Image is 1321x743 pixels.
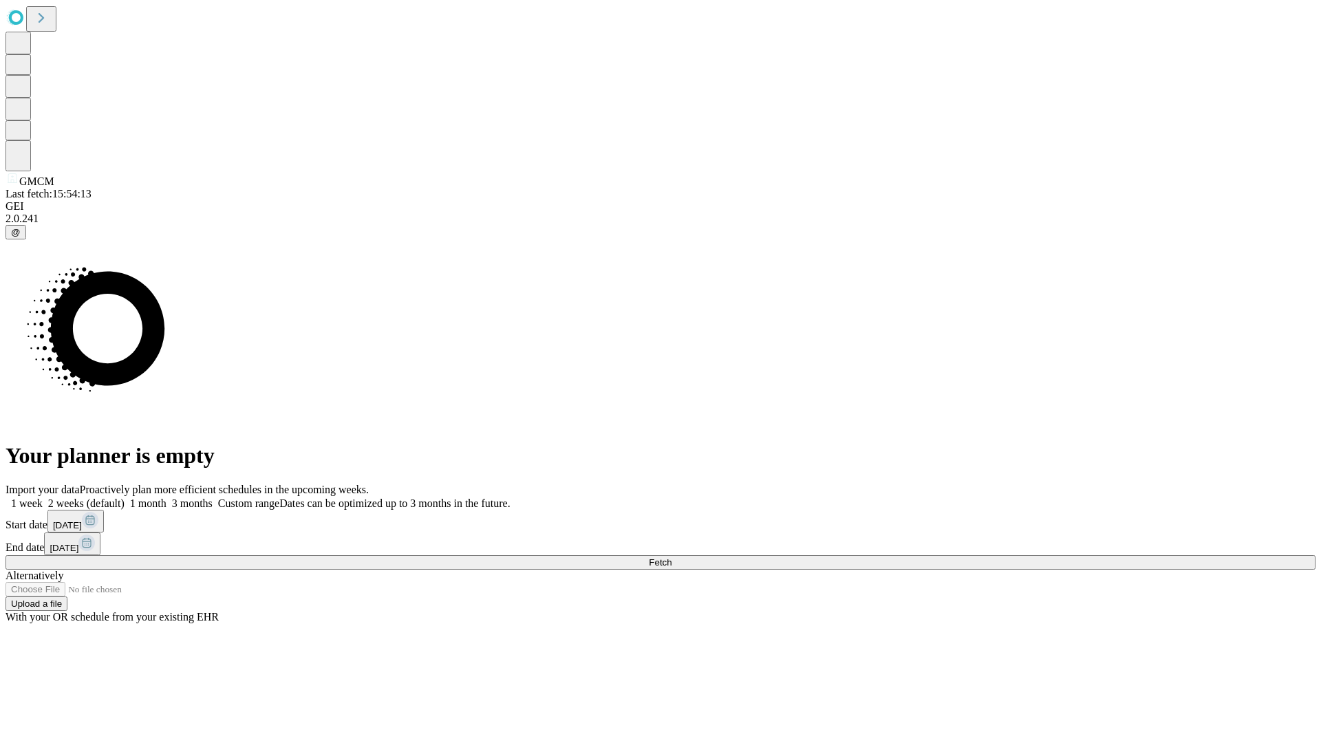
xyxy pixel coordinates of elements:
[6,225,26,239] button: @
[44,532,100,555] button: [DATE]
[80,484,369,495] span: Proactively plan more efficient schedules in the upcoming weeks.
[279,497,510,509] span: Dates can be optimized up to 3 months in the future.
[649,557,672,568] span: Fetch
[50,543,78,553] span: [DATE]
[6,484,80,495] span: Import your data
[6,188,92,200] span: Last fetch: 15:54:13
[218,497,279,509] span: Custom range
[6,200,1315,213] div: GEI
[11,227,21,237] span: @
[6,532,1315,555] div: End date
[47,510,104,532] button: [DATE]
[6,570,63,581] span: Alternatively
[48,497,125,509] span: 2 weeks (default)
[53,520,82,530] span: [DATE]
[6,510,1315,532] div: Start date
[6,443,1315,469] h1: Your planner is empty
[6,611,219,623] span: With your OR schedule from your existing EHR
[19,175,54,187] span: GMCM
[11,497,43,509] span: 1 week
[6,213,1315,225] div: 2.0.241
[6,596,67,611] button: Upload a file
[130,497,167,509] span: 1 month
[6,555,1315,570] button: Fetch
[172,497,213,509] span: 3 months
